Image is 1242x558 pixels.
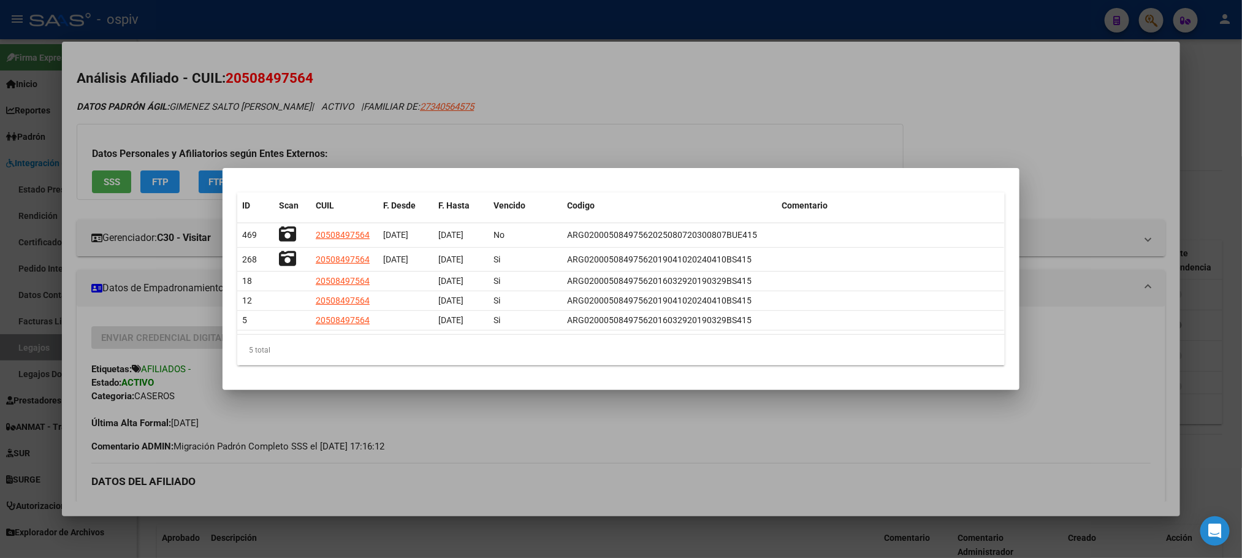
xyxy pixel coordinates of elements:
span: 20508497564 [316,315,370,325]
span: 20508497564 [316,254,370,264]
span: [DATE] [438,296,463,305]
span: Si [493,296,500,305]
span: 268 [242,254,257,264]
span: Comentario [782,201,828,210]
span: Si [493,254,500,264]
span: Codigo [567,201,595,210]
span: [DATE] [438,254,463,264]
span: Vencido [493,201,525,210]
datatable-header-cell: F. Hasta [433,193,489,219]
span: [DATE] [438,276,463,286]
datatable-header-cell: Scan [274,193,311,219]
span: Si [493,315,500,325]
span: 20508497564 [316,296,370,305]
span: 20508497564 [316,230,370,240]
span: 18 [242,276,252,286]
span: Si [493,276,500,286]
datatable-header-cell: ID [237,193,274,219]
datatable-header-cell: Comentario [777,193,1005,219]
span: ID [242,201,250,210]
span: [DATE] [438,230,463,240]
div: Open Intercom Messenger [1200,516,1230,546]
span: ARG02000508497562019041020240410BS415 [567,254,752,264]
datatable-header-cell: F. Desde [378,193,433,219]
span: ARG02000508497562019041020240410BS415 [567,296,752,305]
span: No [493,230,505,240]
span: ARG02000508497562025080720300807BUE415 [567,230,757,240]
span: 469 [242,230,257,240]
datatable-header-cell: CUIL [311,193,378,219]
span: [DATE] [438,315,463,325]
span: 20508497564 [316,276,370,286]
span: Scan [279,201,299,210]
span: [DATE] [383,230,408,240]
datatable-header-cell: Codigo [562,193,777,219]
span: F. Hasta [438,201,470,210]
span: ARG02000508497562016032920190329BS415 [567,276,752,286]
div: 5 total [237,335,1005,365]
span: ARG02000508497562016032920190329BS415 [567,315,752,325]
span: [DATE] [383,254,408,264]
span: 5 [242,315,247,325]
span: F. Desde [383,201,416,210]
span: 12 [242,296,252,305]
datatable-header-cell: Vencido [489,193,562,219]
span: CUIL [316,201,334,210]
